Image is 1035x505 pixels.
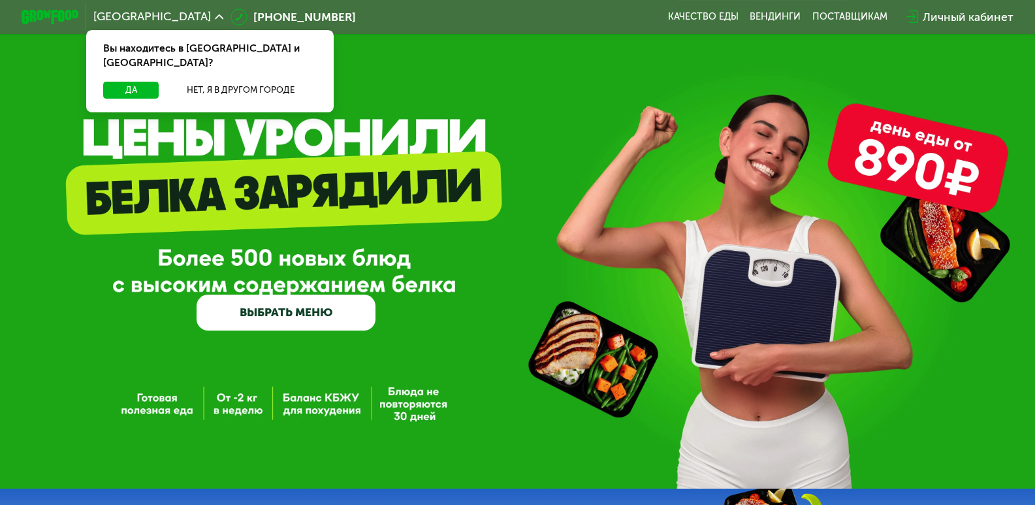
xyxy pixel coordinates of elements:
[93,11,211,23] span: [GEOGRAPHIC_DATA]
[923,8,1013,25] div: Личный кабинет
[103,82,159,99] button: Да
[165,82,316,99] button: Нет, я в другом городе
[86,30,334,82] div: Вы находитесь в [GEOGRAPHIC_DATA] и [GEOGRAPHIC_DATA]?
[231,8,356,25] a: [PHONE_NUMBER]
[750,11,801,23] a: Вендинги
[197,295,375,331] a: ВЫБРАТЬ МЕНЮ
[812,11,887,23] div: поставщикам
[668,11,739,23] a: Качество еды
